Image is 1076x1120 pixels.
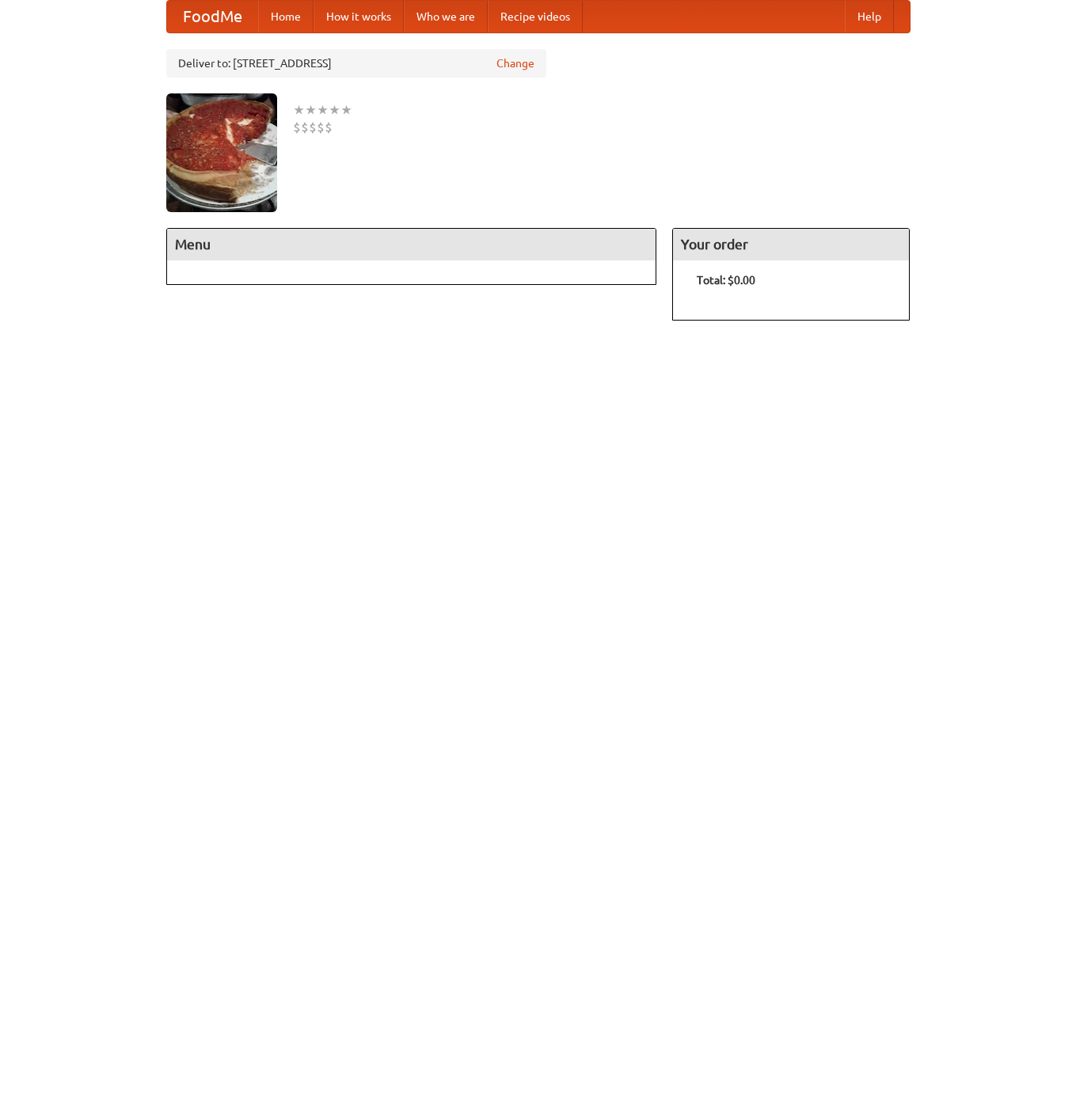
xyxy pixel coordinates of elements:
li: $ [309,119,317,136]
li: $ [301,119,309,136]
div: Deliver to: [STREET_ADDRESS] [166,49,546,78]
img: angular.jpg [166,93,277,212]
li: $ [325,119,333,136]
b: Total: $0.00 [697,274,755,287]
a: FoodMe [167,1,258,32]
li: ★ [317,101,329,119]
li: ★ [329,101,340,119]
a: Change [496,55,534,71]
a: Who we are [404,1,488,32]
li: $ [317,119,325,136]
h4: Menu [167,229,656,260]
a: Home [258,1,314,32]
li: $ [293,119,301,136]
li: ★ [305,101,317,119]
h4: Your order [673,229,909,260]
li: ★ [340,101,352,119]
a: Help [845,1,894,32]
li: ★ [293,101,305,119]
a: How it works [314,1,404,32]
a: Recipe videos [488,1,583,32]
